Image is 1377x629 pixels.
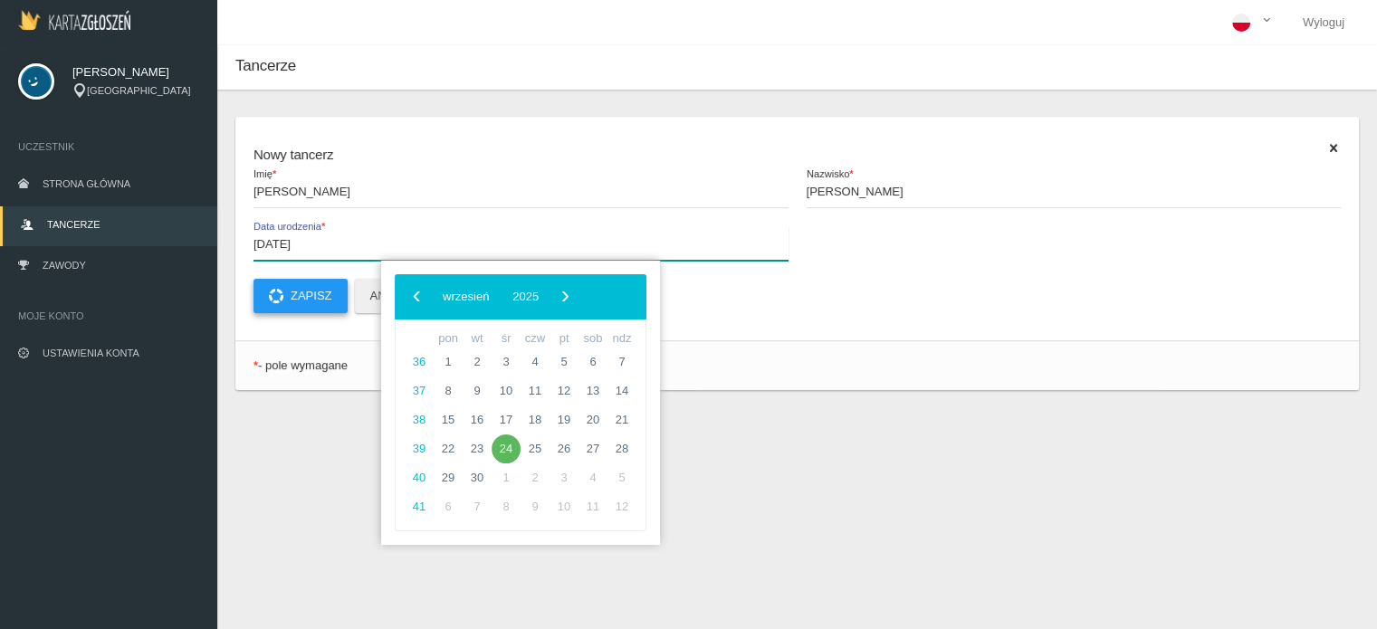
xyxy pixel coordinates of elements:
[405,463,434,492] span: 40
[492,405,521,434] span: 17
[253,167,828,183] span: Imię
[72,63,199,81] span: [PERSON_NAME]
[434,405,463,434] span: 15
[607,376,636,405] span: 14
[463,434,492,463] span: 23
[579,376,607,405] span: 13
[405,492,434,521] span: 41
[355,279,432,313] button: Anuluj
[43,348,139,358] span: Ustawienia konta
[258,358,348,372] span: - pole wymagane
[579,492,607,521] span: 11
[550,463,579,492] span: 3
[72,83,199,99] div: [GEOGRAPHIC_DATA]
[253,220,828,235] span: Data urodzenia
[550,376,579,405] span: 12
[253,144,1341,165] h6: Nowy tancerz
[550,329,579,348] th: weekday
[434,329,463,348] th: weekday
[492,348,521,376] span: 3
[607,329,636,348] th: weekday
[405,348,434,376] span: 36
[434,492,463,521] span: 6
[579,434,607,463] span: 27
[463,348,492,376] span: 2
[381,261,660,545] bs-datepicker-container: calendar
[463,492,492,521] span: 7
[512,290,539,303] span: 2025
[405,434,434,463] span: 39
[253,226,789,261] input: Data urodzenia*
[463,376,492,405] span: 9
[607,405,636,434] span: 21
[434,434,463,463] span: 22
[434,463,463,492] span: 29
[431,283,501,310] button: wrzesień
[550,348,579,376] span: 5
[551,282,579,310] span: ›
[492,376,521,405] span: 10
[443,290,489,303] span: wrzesień
[43,178,130,189] span: Strona główna
[550,434,579,463] span: 26
[607,463,636,492] span: 5
[521,376,550,405] span: 11
[501,283,550,310] button: 2025
[550,405,579,434] span: 19
[18,307,199,325] span: Moje konto
[521,405,550,434] span: 18
[521,434,550,463] span: 25
[550,492,579,521] span: 10
[521,348,550,376] span: 4
[18,63,54,100] img: svg
[579,463,607,492] span: 4
[492,434,521,463] span: 24
[579,348,607,376] span: 6
[404,285,578,299] bs-datepicker-navigation-view: ​ ​ ​
[521,492,550,521] span: 9
[521,329,550,348] th: weekday
[18,10,130,30] img: Logo
[579,405,607,434] span: 20
[253,174,789,208] input: Imię*
[607,492,636,521] span: 12
[47,219,100,230] span: Tancerze
[403,282,430,310] span: ‹
[235,57,296,74] span: Tancerze
[607,348,636,376] span: 7
[404,283,431,310] button: ‹
[492,463,521,492] span: 1
[807,174,1342,208] input: Nazwisko*
[463,405,492,434] span: 16
[18,138,199,156] span: Uczestnik
[434,348,463,376] span: 1
[492,492,521,521] span: 8
[492,329,521,348] th: weekday
[550,283,578,310] button: ›
[463,329,492,348] th: weekday
[607,434,636,463] span: 28
[579,329,607,348] th: weekday
[405,405,434,434] span: 38
[434,376,463,405] span: 8
[463,463,492,492] span: 30
[405,376,434,405] span: 37
[43,260,86,271] span: Zawody
[253,279,348,313] button: Zapisz
[521,463,550,492] span: 2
